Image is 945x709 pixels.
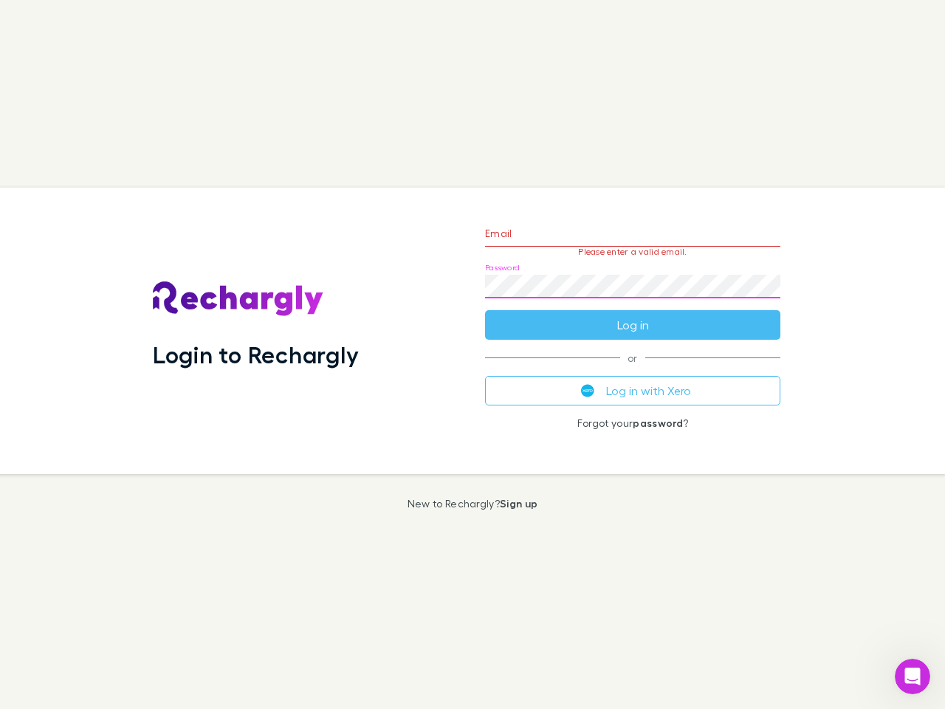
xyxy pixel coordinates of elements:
[895,659,930,694] iframe: Intercom live chat
[153,281,324,317] img: Rechargly's Logo
[633,417,683,429] a: password
[485,357,780,358] span: or
[485,417,780,429] p: Forgot your ?
[581,384,594,397] img: Xero's logo
[485,247,780,257] p: Please enter a valid email.
[485,310,780,340] button: Log in
[485,376,780,405] button: Log in with Xero
[485,262,520,273] label: Password
[408,498,538,510] p: New to Rechargly?
[153,340,359,369] h1: Login to Rechargly
[500,497,537,510] a: Sign up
